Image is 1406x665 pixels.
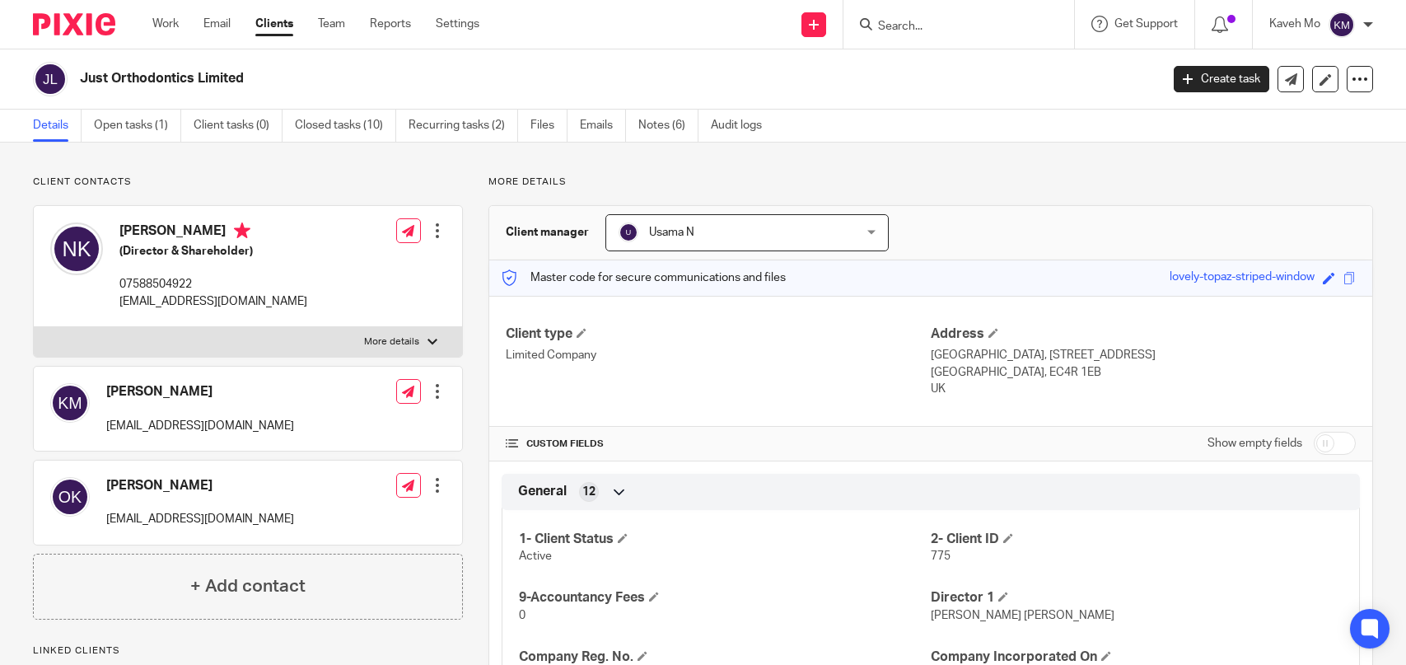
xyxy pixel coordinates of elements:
[33,62,68,96] img: svg%3E
[119,276,307,293] p: 07588504922
[580,110,626,142] a: Emails
[106,511,294,527] p: [EMAIL_ADDRESS][DOMAIN_NAME]
[931,610,1114,621] span: [PERSON_NAME] [PERSON_NAME]
[619,222,638,242] img: svg%3E
[488,176,1373,189] p: More details
[106,383,294,400] h4: [PERSON_NAME]
[409,110,518,142] a: Recurring tasks (2)
[506,224,589,241] h3: Client manager
[33,110,82,142] a: Details
[519,550,552,562] span: Active
[255,16,293,32] a: Clients
[506,325,931,343] h4: Client type
[931,347,1356,363] p: [GEOGRAPHIC_DATA], [STREET_ADDRESS]
[50,477,90,517] img: svg%3E
[711,110,774,142] a: Audit logs
[190,574,306,599] h4: + Add contact
[931,531,1343,548] h4: 2- Client ID
[106,477,294,494] h4: [PERSON_NAME]
[530,110,568,142] a: Files
[502,269,786,286] p: Master code for secure communications and files
[80,70,935,87] h2: Just Orthodontics Limited
[33,13,115,35] img: Pixie
[931,381,1356,397] p: UK
[94,110,181,142] a: Open tasks (1)
[1174,66,1269,92] a: Create task
[1269,16,1320,32] p: Kaveh Mo
[1114,18,1178,30] span: Get Support
[295,110,396,142] a: Closed tasks (10)
[194,110,283,142] a: Client tasks (0)
[33,644,463,658] p: Linked clients
[119,222,307,243] h4: [PERSON_NAME]
[582,484,596,500] span: 12
[931,364,1356,381] p: [GEOGRAPHIC_DATA], EC4R 1EB
[50,383,90,423] img: svg%3E
[33,176,463,189] p: Client contacts
[931,325,1356,343] h4: Address
[436,16,479,32] a: Settings
[50,222,103,275] img: svg%3E
[649,227,694,238] span: Usama N
[518,483,567,500] span: General
[931,550,951,562] span: 775
[1329,12,1355,38] img: svg%3E
[506,347,931,363] p: Limited Company
[506,438,931,451] h4: CUSTOM FIELDS
[203,16,231,32] a: Email
[931,589,1343,606] h4: Director 1
[152,16,179,32] a: Work
[364,335,419,349] p: More details
[519,531,931,548] h4: 1- Client Status
[519,589,931,606] h4: 9-Accountancy Fees
[318,16,345,32] a: Team
[370,16,411,32] a: Reports
[519,610,525,621] span: 0
[1207,435,1302,452] label: Show empty fields
[234,222,250,239] i: Primary
[638,110,698,142] a: Notes (6)
[106,418,294,434] p: [EMAIL_ADDRESS][DOMAIN_NAME]
[876,20,1025,35] input: Search
[119,243,307,260] h5: (Director & Shareholder)
[119,293,307,310] p: [EMAIL_ADDRESS][DOMAIN_NAME]
[1170,269,1315,288] div: lovely-topaz-striped-window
